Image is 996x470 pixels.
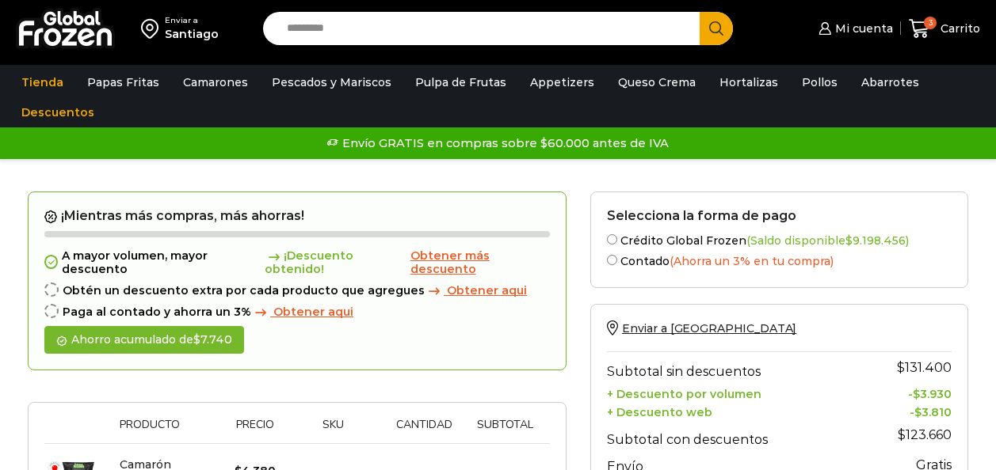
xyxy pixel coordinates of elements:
[607,321,796,335] a: Enviar a [GEOGRAPHIC_DATA]
[913,387,952,401] bdi: 3.930
[251,305,353,319] a: Obtener aqui
[897,360,952,375] bdi: 131.400
[273,305,353,319] span: Obtener aqui
[112,419,223,443] th: Producto
[914,405,952,419] bdi: 3.810
[425,284,527,298] a: Obtener aqui
[607,255,617,265] input: Contado(Ahorra un 3% en tu compra)
[410,248,490,276] span: Obtener más descuento
[898,427,906,442] span: $
[607,383,872,401] th: + Descuento por volumen
[44,326,244,354] div: Ahorro acumulado de
[44,249,550,276] div: A mayor volumen, mayor descuento
[872,383,952,401] td: -
[610,67,704,97] a: Queso Crema
[845,233,853,248] span: $
[522,67,602,97] a: Appetizers
[165,26,219,42] div: Santiago
[468,419,542,443] th: Subtotal
[794,67,845,97] a: Pollos
[44,208,550,224] h2: ¡Mientras más compras, más ahorras!
[193,332,200,347] span: $
[407,67,514,97] a: Pulpa de Frutas
[79,67,167,97] a: Papas Fritas
[287,419,380,443] th: Sku
[607,419,872,451] th: Subtotal con descuentos
[607,252,952,268] label: Contado
[13,67,71,97] a: Tienda
[872,401,952,419] td: -
[165,15,219,26] div: Enviar a
[815,13,892,44] a: Mi cuenta
[141,15,165,42] img: address-field-icon.svg
[746,233,909,248] span: (Saldo disponible )
[712,67,786,97] a: Hortalizas
[914,405,922,419] span: $
[909,10,980,47] a: 3 Carrito
[175,67,256,97] a: Camarones
[924,17,937,29] span: 3
[607,351,872,383] th: Subtotal sin descuentos
[380,419,468,443] th: Cantidad
[831,21,893,36] span: Mi cuenta
[853,67,927,97] a: Abarrotes
[44,305,550,319] div: Paga al contado y ahorra un 3%
[607,208,952,223] h2: Selecciona la forma de pago
[607,234,617,244] input: Crédito Global Frozen(Saldo disponible$9.198.456)
[410,249,550,276] a: Obtener más descuento
[845,233,906,248] bdi: 9.198.456
[223,419,288,443] th: Precio
[670,254,834,268] span: (Ahorra un 3% en tu compra)
[622,321,796,335] span: Enviar a [GEOGRAPHIC_DATA]
[264,67,399,97] a: Pescados y Mariscos
[265,249,407,276] span: ¡Descuento obtenido!
[897,360,905,375] span: $
[898,427,952,442] bdi: 123.660
[447,283,527,298] span: Obtener aqui
[607,401,872,419] th: + Descuento web
[193,332,232,347] bdi: 7.740
[700,12,733,45] button: Search button
[937,21,980,36] span: Carrito
[913,387,920,401] span: $
[44,284,550,298] div: Obtén un descuento extra por cada producto que agregues
[13,97,102,127] a: Descuentos
[607,231,952,248] label: Crédito Global Frozen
